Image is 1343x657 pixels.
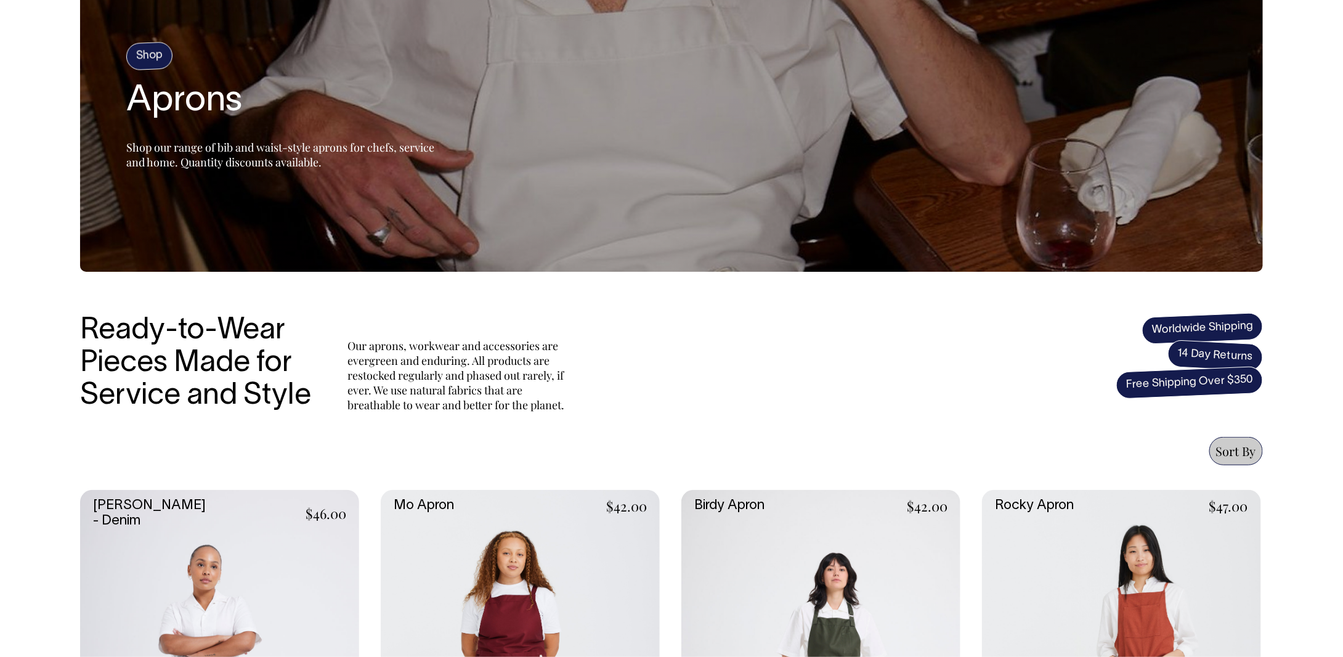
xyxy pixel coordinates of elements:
[126,82,434,121] h2: Aprons
[1116,366,1264,399] span: Free Shipping Over $350
[126,140,434,169] span: Shop our range of bib and waist-style aprons for chefs, service and home. Quantity discounts avai...
[347,338,569,412] p: Our aprons, workwear and accessories are evergreen and enduring. All products are restocked regul...
[126,42,173,71] h4: Shop
[1142,312,1264,345] span: Worldwide Shipping
[1167,340,1264,372] span: 14 Day Returns
[80,315,320,412] h3: Ready-to-Wear Pieces Made for Service and Style
[1216,443,1256,459] span: Sort By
